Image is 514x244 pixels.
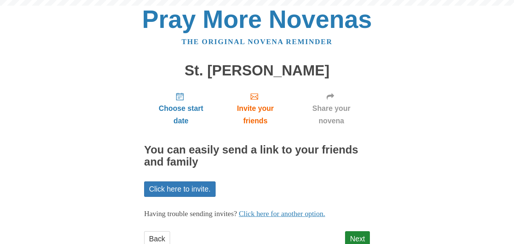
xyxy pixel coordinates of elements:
[218,86,293,131] a: Invite your friends
[152,102,210,127] span: Choose start date
[144,63,370,79] h1: St. [PERSON_NAME]
[144,210,237,218] span: Having trouble sending invites?
[142,5,372,33] a: Pray More Novenas
[239,210,325,218] a: Click here for another option.
[225,102,285,127] span: Invite your friends
[300,102,362,127] span: Share your novena
[144,144,370,168] h2: You can easily send a link to your friends and family
[144,181,216,197] a: Click here to invite.
[144,86,218,131] a: Choose start date
[293,86,370,131] a: Share your novena
[182,38,333,46] a: The original novena reminder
